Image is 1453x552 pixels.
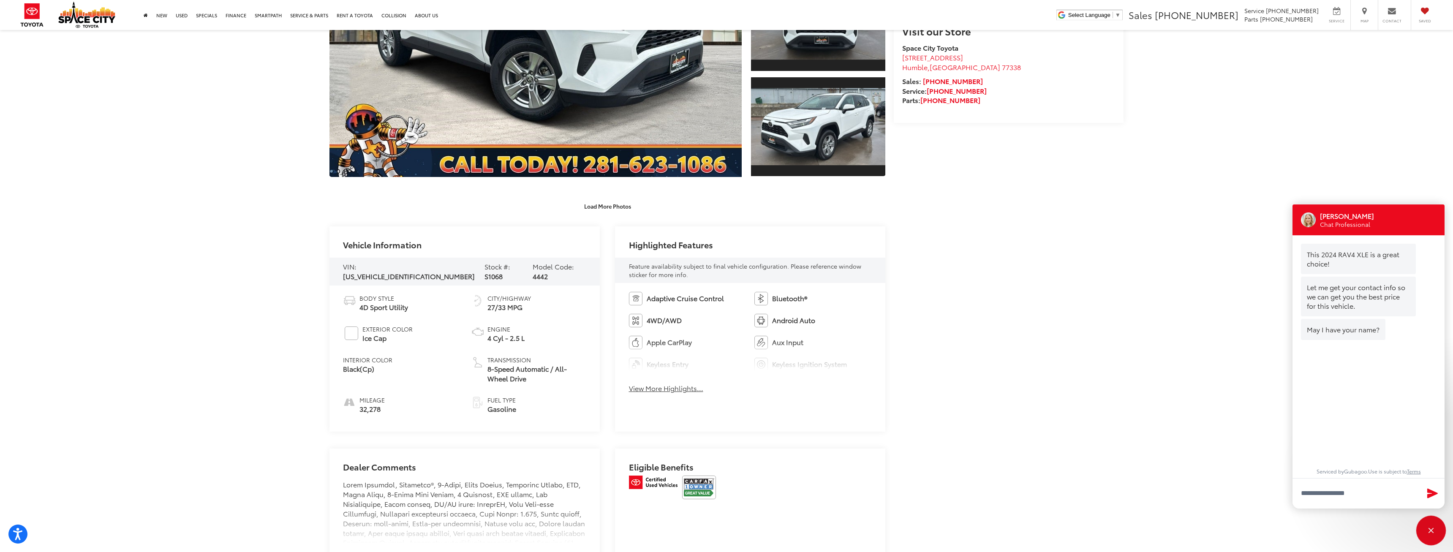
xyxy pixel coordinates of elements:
span: Map [1355,18,1374,24]
span: Bluetooth® [772,294,807,303]
a: Select Language​ [1068,12,1121,18]
a: Gubagoo [1344,468,1367,475]
a: [STREET_ADDRESS] Humble,[GEOGRAPHIC_DATA] 77338 [902,52,1021,72]
span: [US_VEHICLE_IDENTIFICATION_NUMBER] [343,271,475,281]
div: Close [1418,517,1445,544]
span: ▼ [1115,12,1121,18]
img: Toyota Certified Used Vehicles [629,476,678,489]
a: Terms [1407,468,1421,475]
img: Bluetooth® [754,292,768,305]
span: Contact [1382,18,1401,24]
span: Select Language [1068,12,1110,18]
span: 4 Cyl - 2.5 L [487,333,525,343]
span: 8-Speed Automatic / All-Wheel Drive [487,364,586,383]
button: View More Highlights... [629,383,703,393]
span: Body Style [359,294,408,302]
strong: Service: [902,86,987,95]
a: [PHONE_NUMBER] [923,76,983,86]
input: Type your message [1292,478,1445,508]
img: 4WD/AWD [629,314,642,327]
span: Stock #: [484,261,510,271]
span: [GEOGRAPHIC_DATA] [930,62,1000,72]
span: 77338 [1002,62,1021,72]
h2: Highlighted Features [629,240,713,249]
img: CarFax One Owner [682,476,716,499]
span: Interior Color [343,356,392,364]
div: This 2024 RAV4 XLE is a great choice! [1301,244,1416,274]
span: VIN: [343,261,356,271]
strong: Parts: [902,95,980,105]
span: [STREET_ADDRESS] [902,52,963,62]
span: Fuel Type [487,396,516,404]
button: Toggle Chat Window [1418,517,1445,544]
span: , [902,62,1021,72]
h2: Vehicle Information [343,240,422,249]
div: Let me get your contact info so we can get you the best price for this vehicle. [1301,277,1416,316]
h2: Dealer Comments [343,462,586,480]
img: Fuel Economy [471,294,484,307]
span: 4D Sport Utility [359,302,408,312]
span: #FFFFFF [345,326,358,340]
a: [PHONE_NUMBER] [920,95,980,105]
span: [PHONE_NUMBER] [1260,15,1313,23]
img: Android Auto [754,314,768,327]
strong: Space City Toyota [902,43,958,52]
span: Ice Cap [362,333,413,343]
a: [PHONE_NUMBER] [927,86,987,95]
span: Engine [487,325,525,333]
div: Serviced by . Use is subject to [1301,468,1436,478]
i: mileage icon [343,396,355,408]
button: Send Message [1423,485,1442,502]
span: Mileage [359,396,385,404]
span: Model Code: [533,261,574,271]
span: Android Auto [772,315,815,325]
span: City/Highway [487,294,531,302]
span: 32,278 [359,404,385,414]
img: Adaptive Cruise Control [629,292,642,305]
div: May I have your name? [1301,319,1385,340]
h2: Eligible Benefits [629,462,872,476]
p: [PERSON_NAME] [1320,211,1374,220]
img: 2024 Toyota RAV4 XLE [749,88,887,166]
div: Operator Name [1320,211,1384,220]
p: Chat Professional [1320,220,1374,228]
span: Sales: [902,76,921,86]
span: 27/33 MPG [487,302,531,312]
span: 4442 [533,271,548,281]
span: Exterior Color [362,325,413,333]
span: Adaptive Cruise Control [647,294,724,303]
div: Operator Title [1320,220,1384,228]
img: Space City Toyota [58,2,115,28]
div: Operator Image [1301,212,1316,227]
span: [PHONE_NUMBER] [1155,8,1238,22]
div: Lorem Ipsumdol, Sitametco®, 9-Adipi, Elits Doeius, Temporinc Utlabo, ETD, Magna Aliqu, 8-Enima Mi... [343,480,586,543]
span: [PHONE_NUMBER] [1266,6,1319,15]
span: Sales [1129,8,1152,22]
h2: Visit our Store [902,25,1115,36]
span: Gasoline [487,404,516,414]
span: Service [1244,6,1264,15]
img: Apple CarPlay [629,336,642,349]
a: Expand Photo 3 [751,76,885,177]
span: Humble [902,62,928,72]
img: Aux Input [754,336,768,349]
span: Transmission [487,356,586,364]
button: Load More Photos [578,199,637,213]
span: Saved [1415,18,1434,24]
span: Black(Cp) [343,364,392,374]
span: Service [1327,18,1346,24]
span: Feature availability subject to final vehicle configuration. Please reference window sticker for ... [629,262,861,279]
span: S1068 [484,271,503,281]
span: Parts [1244,15,1258,23]
span: 4WD/AWD [647,315,682,325]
